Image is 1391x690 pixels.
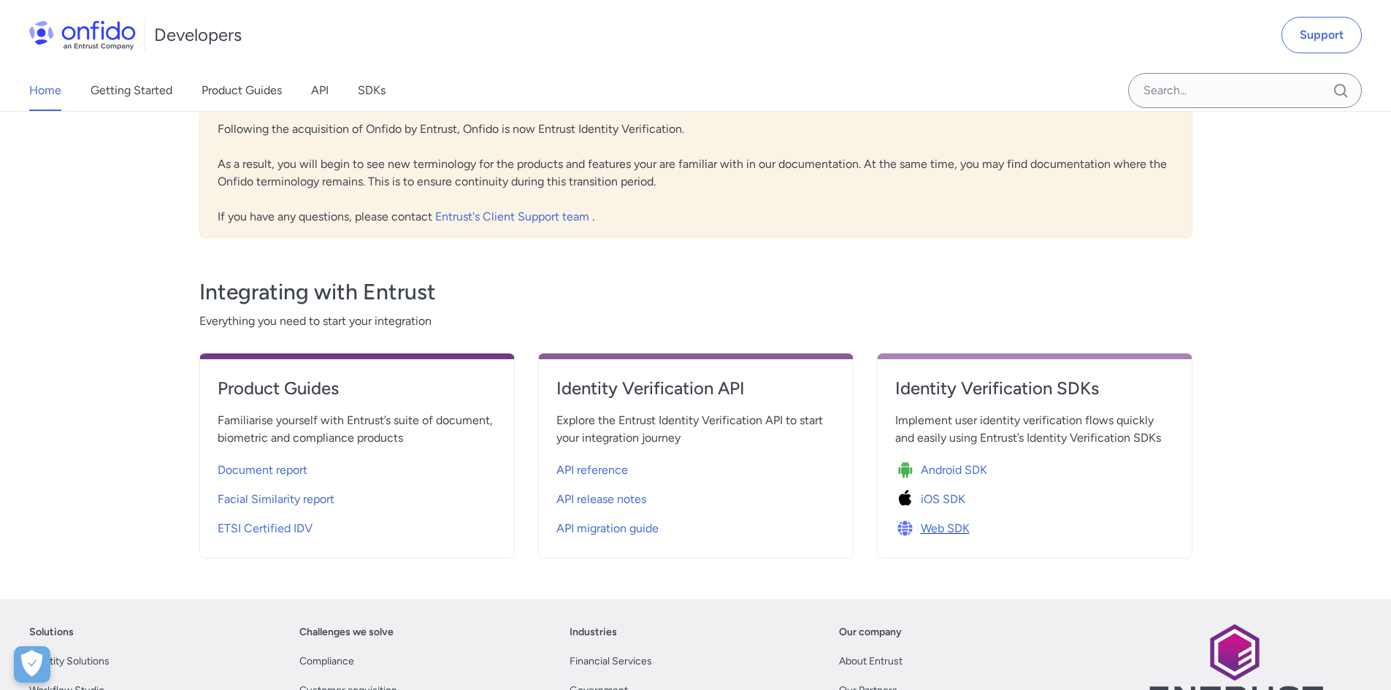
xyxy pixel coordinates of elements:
span: API release notes [556,491,646,508]
a: Icon Web SDKWeb SDK [895,511,1174,540]
a: Identity Verification API [556,377,835,412]
a: API [311,70,329,111]
img: Onfido Logo [29,20,136,50]
a: Identity Solutions [29,653,110,670]
img: Icon Android SDK [895,460,921,480]
a: ETSI Certified IDV [218,511,497,540]
span: API reference [556,461,628,479]
a: Facial Similarity report [218,482,497,511]
h4: Product Guides [218,377,497,400]
img: Icon iOS SDK [895,489,921,510]
a: Our company [839,624,902,641]
img: Icon Web SDK [895,518,921,539]
span: Web SDK [921,520,970,537]
a: API release notes [556,482,835,511]
a: Financial Services [570,653,652,670]
span: Facial Similarity report [218,491,334,508]
span: Explore the Entrust Identity Verification API to start your integration journey [556,412,835,447]
input: Onfido search input field [1128,73,1362,108]
a: Product Guides [202,70,282,111]
span: Everything you need to start your integration [199,313,1192,330]
a: Getting Started [91,70,172,111]
a: Industries [570,624,617,641]
span: Android SDK [921,461,987,479]
a: About Entrust [839,653,903,670]
span: Implement user identity verification flows quickly and easily using Entrust’s Identity Verificati... [895,412,1174,447]
a: Identity Verification SDKs [895,377,1174,412]
a: API reference [556,453,835,482]
a: Challenges we solve [299,624,394,641]
div: Cookie Preferences [14,646,50,683]
a: Icon iOS SDKiOS SDK [895,482,1174,511]
a: Solutions [29,624,74,641]
span: API migration guide [556,520,659,537]
div: Following the acquisition of Onfido by Entrust, Onfido is now Entrust Identity Verification. As a... [199,108,1192,238]
span: iOS SDK [921,491,965,508]
a: Icon Android SDKAndroid SDK [895,453,1174,482]
a: SDKs [358,70,386,111]
h4: Identity Verification SDKs [895,377,1174,400]
span: Document report [218,461,307,479]
a: Entrust's Client Support team [435,210,592,223]
a: Product Guides [218,377,497,412]
a: Document report [218,453,497,482]
span: ETSI Certified IDV [218,520,313,537]
h4: Identity Verification API [556,377,835,400]
a: Home [29,70,61,111]
h1: Developers [154,23,242,47]
a: Support [1281,17,1362,53]
span: Familiarise yourself with Entrust’s suite of document, biometric and compliance products [218,412,497,447]
button: Open Preferences [14,646,50,683]
a: API migration guide [556,511,835,540]
h3: Integrating with Entrust [199,277,1192,307]
a: Compliance [299,653,354,670]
